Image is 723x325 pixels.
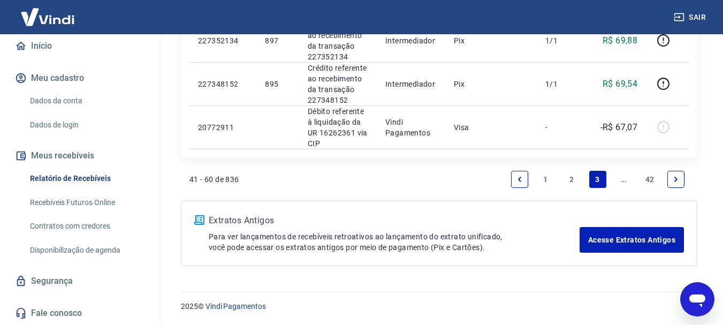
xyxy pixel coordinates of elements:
a: Vindi Pagamentos [206,302,266,311]
a: Page 1 [537,171,554,188]
img: Vindi [13,1,82,33]
button: Sair [672,7,710,27]
p: Intermediador [385,35,437,46]
p: R$ 69,54 [603,78,637,90]
a: Next page [667,171,684,188]
p: Extratos Antigos [209,214,580,227]
a: Recebíveis Futuros Online [26,192,147,214]
a: Dados de login [26,114,147,136]
p: 20772911 [198,122,248,133]
a: Dados da conta [26,90,147,112]
p: Vindi Pagamentos [385,117,437,138]
p: 1/1 [545,35,577,46]
p: 895 [265,79,290,89]
p: Débito referente à liquidação da UR 16262361 via CIP [308,106,368,149]
p: Pix [454,35,528,46]
p: Crédito referente ao recebimento da transação 227352134 [308,19,368,62]
p: 897 [265,35,290,46]
a: Jump forward [615,171,632,188]
button: Meus recebíveis [13,144,147,168]
a: Acesse Extratos Antigos [580,227,684,253]
p: Intermediador [385,79,437,89]
a: Page 42 [641,171,659,188]
p: 1/1 [545,79,577,89]
p: 227348152 [198,79,248,89]
ul: Pagination [507,167,689,192]
p: - [545,122,577,133]
p: Pix [454,79,528,89]
a: Fale conosco [13,301,147,325]
a: Page 2 [563,171,580,188]
a: Page 3 is your current page [589,171,606,188]
a: Contratos com credores [26,215,147,237]
a: Início [13,34,147,58]
a: Segurança [13,269,147,293]
p: Visa [454,122,528,133]
iframe: Botão para abrir a janela de mensagens, conversa em andamento [680,282,714,316]
p: 2025 © [181,301,697,312]
p: Para ver lançamentos de recebíveis retroativos ao lançamento do extrato unificado, você pode aces... [209,231,580,253]
img: ícone [194,215,204,225]
button: Meu cadastro [13,66,147,90]
p: R$ 69,88 [603,34,637,47]
a: Disponibilização de agenda [26,239,147,261]
p: Crédito referente ao recebimento da transação 227348152 [308,63,368,105]
p: 41 - 60 de 836 [189,174,239,185]
a: Relatório de Recebíveis [26,168,147,190]
a: Previous page [511,171,528,188]
p: -R$ 67,07 [600,121,638,134]
p: 227352134 [198,35,248,46]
